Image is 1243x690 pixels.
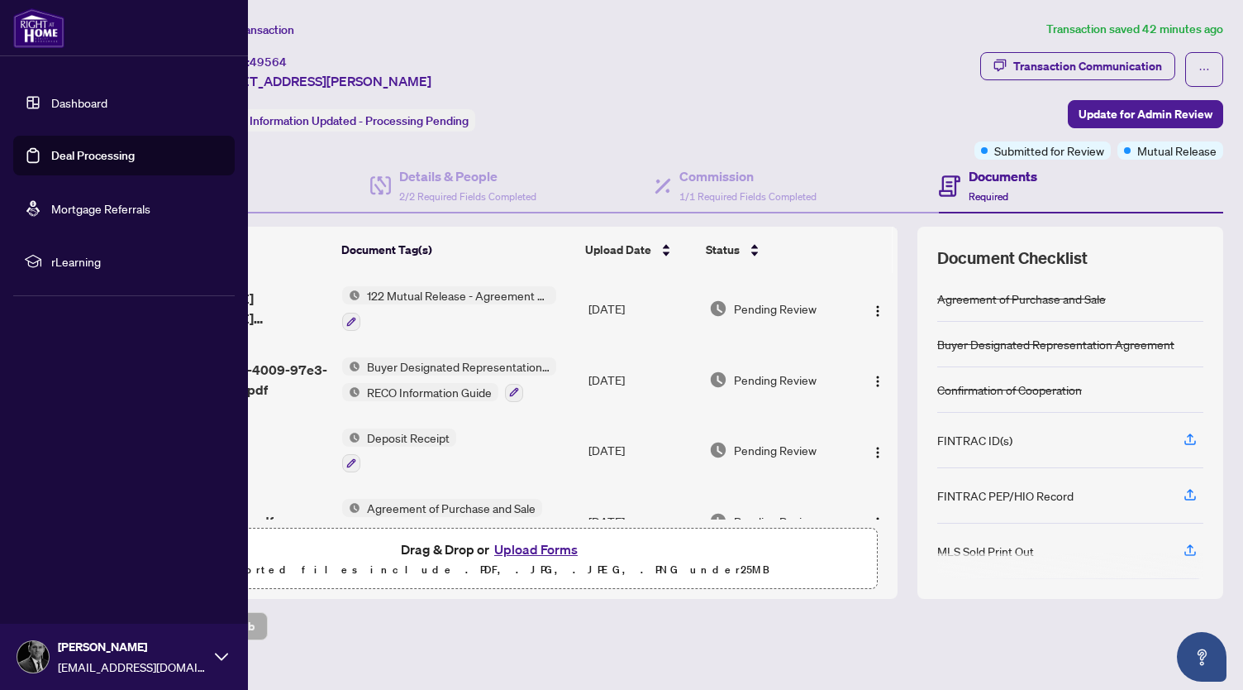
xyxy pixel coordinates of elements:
button: Status IconBuyer Designated Representation AgreementStatus IconRECO Information Guide [342,357,556,402]
span: Upload Date [585,241,651,259]
span: Drag & Drop orUpload FormsSupported files include .PDF, .JPG, .JPEG, .PNG under25MB [107,529,877,590]
span: Mutual Release [1137,141,1217,160]
td: [DATE] [582,486,703,557]
button: Logo [864,295,891,322]
span: Status [706,241,740,259]
button: Logo [864,508,891,534]
button: Logo [864,437,891,463]
div: Buyer Designated Representation Agreement [937,335,1174,353]
td: [DATE] [582,273,703,344]
span: 122 Mutual Release - Agreement of Purchase and Sale [360,286,556,304]
img: Logo [871,304,884,318]
button: Upload Forms [489,539,583,560]
img: Logo [871,375,884,388]
h4: Details & People [399,166,536,186]
span: Information Updated - Processing Pending [250,113,469,128]
th: Status [699,227,850,273]
span: [EMAIL_ADDRESS][DOMAIN_NAME] [58,658,207,676]
img: Status Icon [342,499,360,517]
article: Transaction saved 42 minutes ago [1046,20,1223,39]
div: Status: [205,109,475,132]
span: Buyer Designated Representation Agreement [360,357,556,376]
span: 2/2 Required Fields Completed [399,190,536,203]
th: Document Tag(s) [335,227,579,273]
div: Transaction Communication [1013,53,1162,79]
div: Agreement of Purchase and Sale [937,290,1106,308]
span: [STREET_ADDRESS][PERSON_NAME] [205,71,431,91]
span: Agreement of Purchase and Sale [360,499,542,517]
span: Submitted for Review [994,141,1104,160]
img: Document Status [709,371,727,389]
td: [DATE] [582,415,703,486]
a: Mortgage Referrals [51,201,150,216]
button: Status IconDeposit Receipt [342,429,456,473]
img: Document Status [709,441,727,459]
td: [DATE] [582,344,703,415]
h4: Documents [969,166,1037,186]
span: 1/1 Required Fields Completed [679,190,817,203]
span: Pending Review [734,512,817,530]
span: Deposit Receipt [360,429,456,447]
span: Update for Admin Review [1079,101,1212,127]
th: Upload Date [579,227,699,273]
a: Deal Processing [51,148,135,163]
div: MLS Sold Print Out [937,542,1034,560]
span: View Transaction [206,22,294,37]
img: logo [13,8,64,48]
span: Document Checklist [937,247,1088,270]
span: 49564 [250,55,287,69]
img: Document Status [709,299,727,318]
img: Logo [871,446,884,459]
span: Required [969,190,1008,203]
img: Status Icon [342,383,360,401]
img: Document Status [709,512,727,530]
a: Dashboard [51,95,107,110]
span: Pending Review [734,299,817,318]
div: Confirmation of Cooperation [937,381,1082,399]
span: [PERSON_NAME] [58,638,207,656]
button: Transaction Communication [980,52,1175,80]
img: Status Icon [342,429,360,447]
span: Drag & Drop or [401,539,583,560]
img: Status Icon [342,286,360,304]
span: RECO Information Guide [360,383,498,401]
button: Update for Admin Review [1068,100,1223,128]
div: FINTRAC ID(s) [937,431,1012,449]
button: Logo [864,367,891,393]
h4: Commission [679,166,817,186]
img: Profile Icon [17,641,49,673]
span: Pending Review [734,441,817,459]
button: Status Icon122 Mutual Release - Agreement of Purchase and Sale [342,286,556,331]
span: Pending Review [734,371,817,389]
button: Open asap [1177,632,1226,682]
span: rLearning [51,252,223,271]
div: FINTRAC PEP/HIO Record [937,486,1074,505]
span: ellipsis [1198,64,1210,75]
img: Logo [871,516,884,529]
p: Supported files include .PDF, .JPG, .JPEG, .PNG under 25 MB [117,560,867,580]
button: Status IconAgreement of Purchase and Sale [342,499,542,544]
img: Status Icon [342,357,360,376]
